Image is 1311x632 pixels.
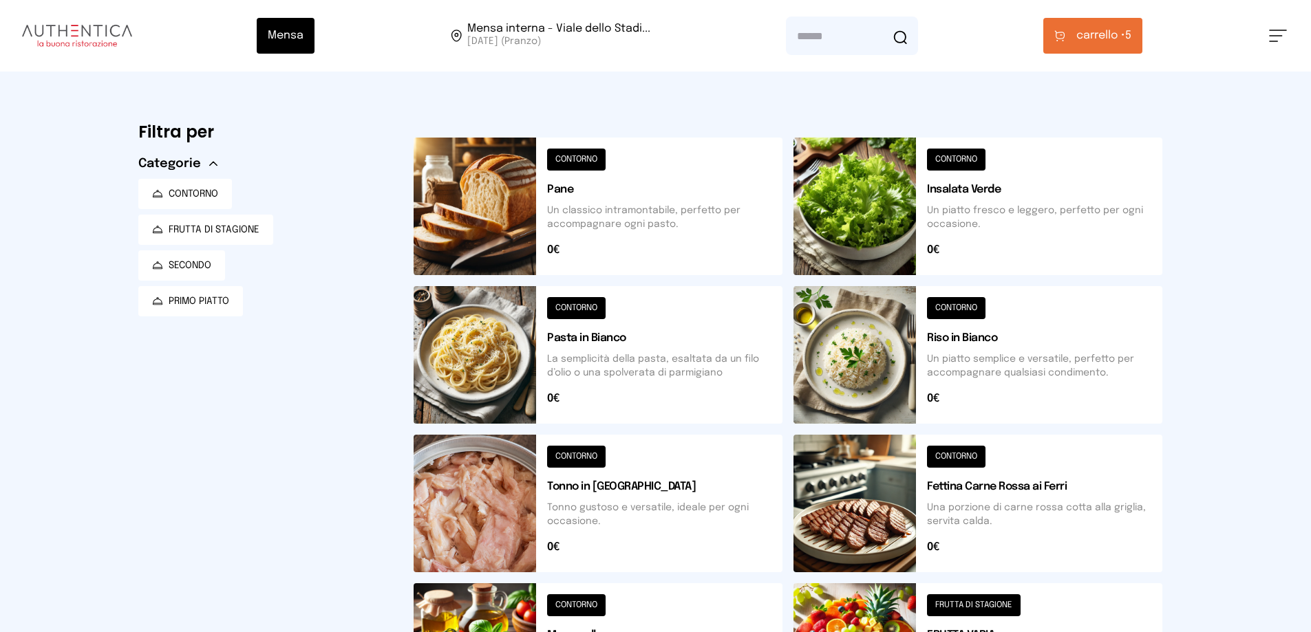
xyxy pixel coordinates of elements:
[169,223,259,237] span: FRUTTA DI STAGIONE
[169,187,218,201] span: CONTORNO
[138,121,392,143] h6: Filtra per
[138,215,273,245] button: FRUTTA DI STAGIONE
[138,286,243,316] button: PRIMO PIATTO
[257,18,315,54] button: Mensa
[138,154,217,173] button: Categorie
[1076,28,1125,44] span: carrello •
[467,23,650,48] span: Viale dello Stadio, 77, 05100 Terni TR, Italia
[1043,18,1142,54] button: carrello •5
[467,34,650,48] span: [DATE] (Pranzo)
[138,250,225,281] button: SECONDO
[1076,28,1131,44] span: 5
[169,259,211,272] span: SECONDO
[138,179,232,209] button: CONTORNO
[169,294,229,308] span: PRIMO PIATTO
[22,25,132,47] img: logo.8f33a47.png
[138,154,201,173] span: Categorie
